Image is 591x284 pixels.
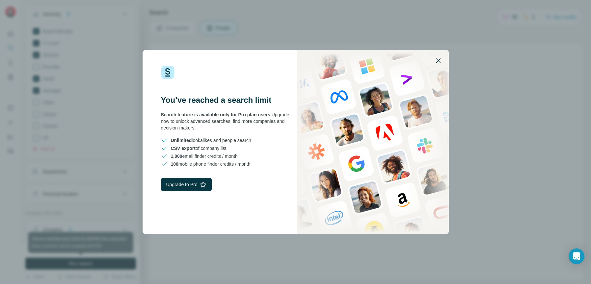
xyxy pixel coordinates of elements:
[171,137,251,144] span: lookalikes and people search
[161,112,272,117] span: Search feature is available only for Pro plan users.
[161,111,296,131] div: Upgrade now to unlock advanced searches, find more companies and decision-makers!
[161,66,174,79] img: Surfe Logo
[171,161,178,167] span: 100
[171,146,196,151] span: CSV export
[171,154,182,159] span: 1,000
[171,145,227,152] span: of company list
[161,178,212,191] button: Upgrade to Pro
[171,161,251,167] span: mobile phone finder credits / month
[171,153,238,159] span: email finder credits / month
[171,138,192,143] span: Unlimited
[161,95,296,105] h3: You’ve reached a search limit
[297,50,449,234] img: Surfe Stock Photo - showing people and technologies
[569,248,584,264] div: Open Intercom Messenger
